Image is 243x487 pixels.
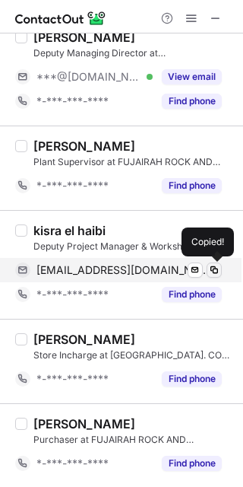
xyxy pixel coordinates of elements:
div: [PERSON_NAME] [33,138,135,154]
span: [EMAIL_ADDRESS][DOMAIN_NAME] [36,263,210,277]
div: Deputy Project Manager & Workshop Manager at fujairah rock& aggregates [33,240,234,253]
button: Reveal Button [162,371,222,387]
div: [PERSON_NAME] [33,30,135,45]
button: Reveal Button [162,69,222,84]
div: [PERSON_NAME] [33,332,135,347]
button: Reveal Button [162,94,222,109]
button: Reveal Button [162,456,222,471]
div: Purchaser at FUJAIRAH ROCK AND AGGREGATE COMPANY [33,433,234,447]
img: ContactOut v5.3.10 [15,9,106,27]
button: Reveal Button [162,178,222,193]
div: Store Incharge at [GEOGRAPHIC_DATA]. CO LLC [33,349,234,362]
button: Reveal Button [162,287,222,302]
span: ***@[DOMAIN_NAME] [36,70,141,84]
div: [PERSON_NAME] [33,416,135,431]
div: Plant Supervisor at FUJAIRAH ROCK AND AGGREGATE COMPANY [33,155,234,169]
div: Deputy Managing Director at [GEOGRAPHIC_DATA] [33,46,234,60]
div: kisra el haibi [33,223,106,238]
